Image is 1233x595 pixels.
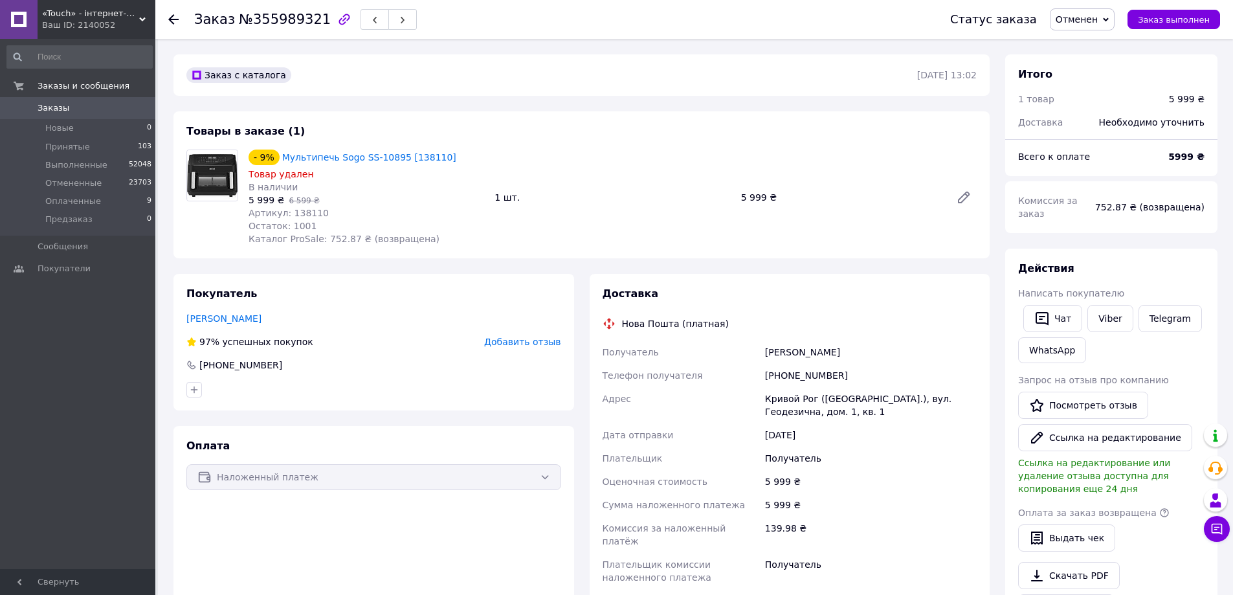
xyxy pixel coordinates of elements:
[186,440,230,452] span: Оплата
[1018,117,1063,128] span: Доставка
[198,359,283,372] div: [PHONE_NUMBER]
[186,67,291,83] div: Заказ с каталога
[1018,392,1148,419] a: Посмотреть отзыв
[45,141,90,153] span: Принятые
[45,159,107,171] span: Выполненные
[42,8,139,19] span: «Touch» - інтернет-магазин електроніки та гаджетів
[736,188,946,207] div: 5 999 ₴
[603,500,746,510] span: Сумма наложенного платежа
[1139,305,1202,332] a: Telegram
[282,152,456,163] a: Мультипечь Sogo SS-10895 [138110]
[1018,152,1090,162] span: Всего к оплате
[489,188,735,207] div: 1 шт.
[762,553,979,589] div: Получатель
[38,241,88,253] span: Сообщения
[186,125,305,137] span: Товары в заказе (1)
[762,517,979,553] div: 139.98 ₴
[603,370,703,381] span: Телефон получателя
[1018,424,1192,451] button: Ссылка на редактирование
[1169,93,1205,106] div: 5 999 ₴
[194,12,235,27] span: Заказ
[762,447,979,470] div: Получатель
[45,122,74,134] span: Новые
[762,341,979,364] div: [PERSON_NAME]
[289,196,319,205] span: 6 599 ₴
[1018,458,1170,494] span: Ссылка на редактирование или удаление отзыва доступна для копирования еще 24 дня
[1018,262,1074,275] span: Действия
[762,493,979,517] div: 5 999 ₴
[950,13,1037,26] div: Статус заказа
[45,214,93,225] span: Предзаказ
[1138,15,1210,25] span: Заказ выполнен
[249,221,317,231] span: Остаток: 1001
[603,523,726,546] span: Комиссия за наложенный платёж
[1127,10,1220,29] button: Заказ выполнен
[603,394,631,404] span: Адрес
[138,141,151,153] span: 103
[45,177,102,189] span: Отмененные
[1056,14,1098,25] span: Отменен
[147,214,151,225] span: 0
[603,287,659,300] span: Доставка
[38,80,129,92] span: Заказы и сообщения
[951,185,977,210] a: Редактировать
[619,317,732,330] div: Нова Пошта (платная)
[168,13,179,26] div: Вернуться назад
[1018,196,1078,219] span: Комиссия за заказ
[147,122,151,134] span: 0
[186,335,313,348] div: успешных покупок
[762,423,979,447] div: [DATE]
[38,102,69,114] span: Заказы
[249,195,284,205] span: 5 999 ₴
[1018,375,1169,385] span: Запрос на отзыв про компанию
[762,470,979,493] div: 5 999 ₴
[147,196,151,207] span: 9
[603,347,659,357] span: Получатель
[762,364,979,387] div: [PHONE_NUMBER]
[38,263,91,275] span: Покупатели
[1018,524,1115,552] button: Выдать чек
[239,12,331,27] span: №355989321
[249,234,439,244] span: Каталог ProSale: 752.87 ₴ (возвращена)
[484,337,561,347] span: Добавить отзыв
[249,182,298,192] span: В наличии
[1018,337,1086,363] a: WhatsApp
[603,559,711,583] span: Плательщик комиссии наложенного платежа
[1018,288,1124,298] span: Написать покупателю
[1091,108,1212,137] div: Необходимо уточнить
[603,453,663,464] span: Плательщик
[1087,305,1133,332] a: Viber
[42,19,155,31] div: Ваш ID: 2140052
[186,287,257,300] span: Покупатель
[186,313,261,324] a: [PERSON_NAME]
[1095,202,1205,212] span: 752.87 ₴ (возвращена)
[1204,516,1230,542] button: Чат с покупателем
[187,150,238,201] img: Мультипечь Sogo SS-10895 [138110]
[249,150,280,165] div: - 9%
[249,169,314,179] span: Товар удален
[45,196,101,207] span: Оплаченные
[1018,562,1120,589] a: Скачать PDF
[6,45,153,69] input: Поиск
[249,208,329,218] span: Артикул: 138110
[1023,305,1082,332] button: Чат
[603,430,674,440] span: Дата отправки
[603,477,708,487] span: Оценочная стоимость
[129,159,151,171] span: 52048
[129,177,151,189] span: 23703
[199,337,219,347] span: 97%
[1168,152,1205,162] b: 5999 ₴
[1018,508,1157,518] span: Оплата за заказ возвращена
[917,70,977,80] time: [DATE] 13:02
[1018,68,1052,80] span: Итого
[1018,94,1054,104] span: 1 товар
[762,387,979,423] div: Кривой Рог ([GEOGRAPHIC_DATA].), вул. Геодезична, дом. 1, кв. 1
